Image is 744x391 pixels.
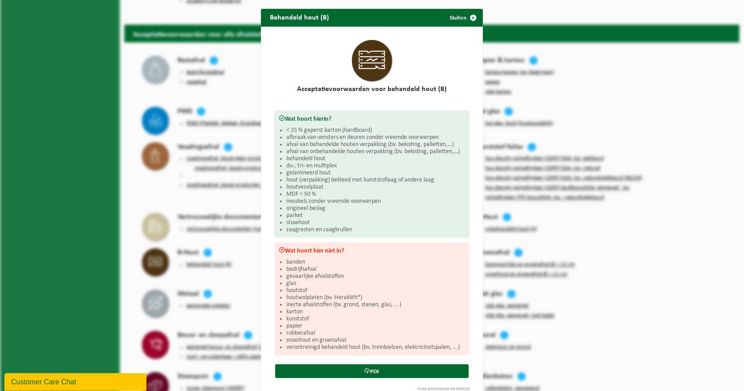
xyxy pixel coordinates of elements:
li: houtwolplaten (bv. Heraklith®) [286,294,465,301]
a: PDF [275,364,469,378]
li: hout (verpakking) bekleed met kunststoflaag of andere laag [286,177,465,184]
li: houtvezelplaat [286,184,465,191]
button: Sluiten [443,9,482,27]
li: snoeihout en groenafval [286,337,465,344]
li: behandeld hout [286,155,465,162]
h3: Wat hoort hier niet in? [279,247,465,254]
li: zaagresten en zaagkrullen [286,226,465,233]
li: meubels zonder vreemde voorwerpen [286,198,465,205]
iframe: chat widget [4,371,148,391]
li: papier [286,323,465,330]
li: rubberafval [286,330,465,337]
li: afval van behandelde houten verpakking (bv. bekisting, palletten,…) [286,141,465,148]
li: banden [286,259,465,266]
li: glas [286,280,465,287]
li: afbraak van vensters en deuren zonder vreemde voorwerpen [286,134,465,141]
li: bedrijfsafval [286,266,465,273]
li: origineel beslag [286,205,465,212]
h2: Behandeld hout (B) [261,9,338,26]
li: kunststof [286,316,465,323]
li: karton [286,308,465,316]
li: stuwhout [286,219,465,226]
li: houtstof [286,287,465,294]
li: inerte afvalstoffen (bv. grond, stenen, glas, ...) [286,301,465,308]
li: < 25 % geperst karton (hardboard) [286,127,465,134]
li: gevaarlijke afvalstoffen [286,273,465,280]
li: parket [286,212,465,219]
li: verontreinigd behandeld hout (bv. treinbielzen, elektriciteitspalen, ...) [286,344,465,351]
li: gelamineerd hout [286,170,465,177]
li: du-, tri- en multiplex [286,162,465,170]
li: MDF < 50 % [286,191,465,198]
h2: Acceptatievoorwaarden voor behandeld hout (B) [274,86,470,93]
h3: Wat hoort hierin? [279,115,465,122]
li: afval van onbehandelde houten verpakking (bv. bekisting, palletten,…) [286,148,465,155]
